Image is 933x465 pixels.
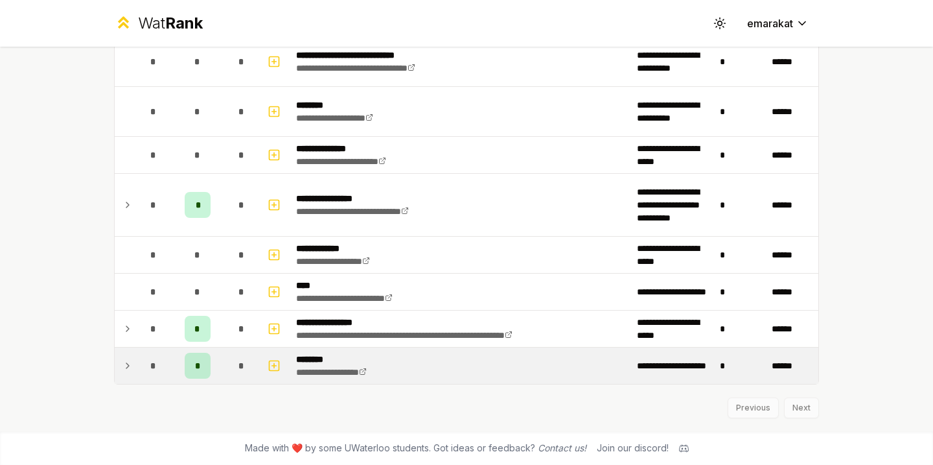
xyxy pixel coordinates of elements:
[737,12,819,35] button: emarakat
[245,442,586,455] span: Made with ❤️ by some UWaterloo students. Got ideas or feedback?
[114,13,203,34] a: WatRank
[597,442,669,455] div: Join our discord!
[165,14,203,32] span: Rank
[138,13,203,34] div: Wat
[747,16,793,31] span: emarakat
[538,442,586,453] a: Contact us!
